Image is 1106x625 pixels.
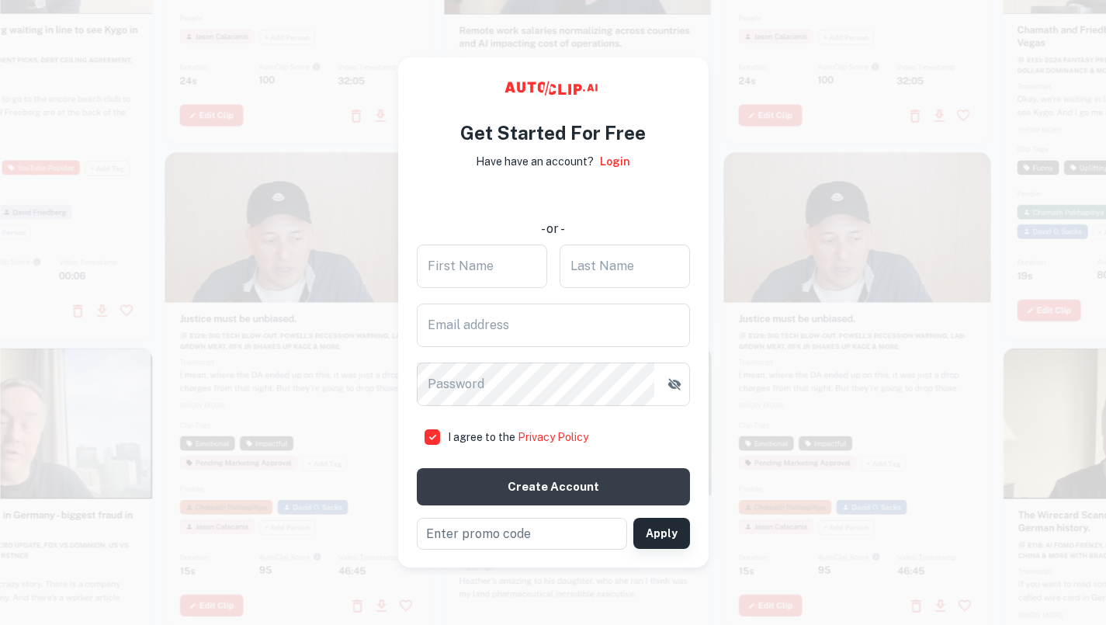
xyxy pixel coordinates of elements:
span: I agree to the [448,431,588,443]
a: Login [600,153,630,170]
h4: Get Started For Free [460,119,646,147]
button: Create account [417,468,690,505]
p: Have have an account? [476,153,594,170]
button: Apply [633,518,690,549]
div: 使用 Google 账号登录。在新标签页中打开 [418,181,689,215]
div: - or - [418,220,689,238]
iframe: “使用 Google 账号登录”按钮 [410,181,697,215]
a: Privacy Policy [518,431,588,443]
input: Enter promo code [417,518,627,550]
